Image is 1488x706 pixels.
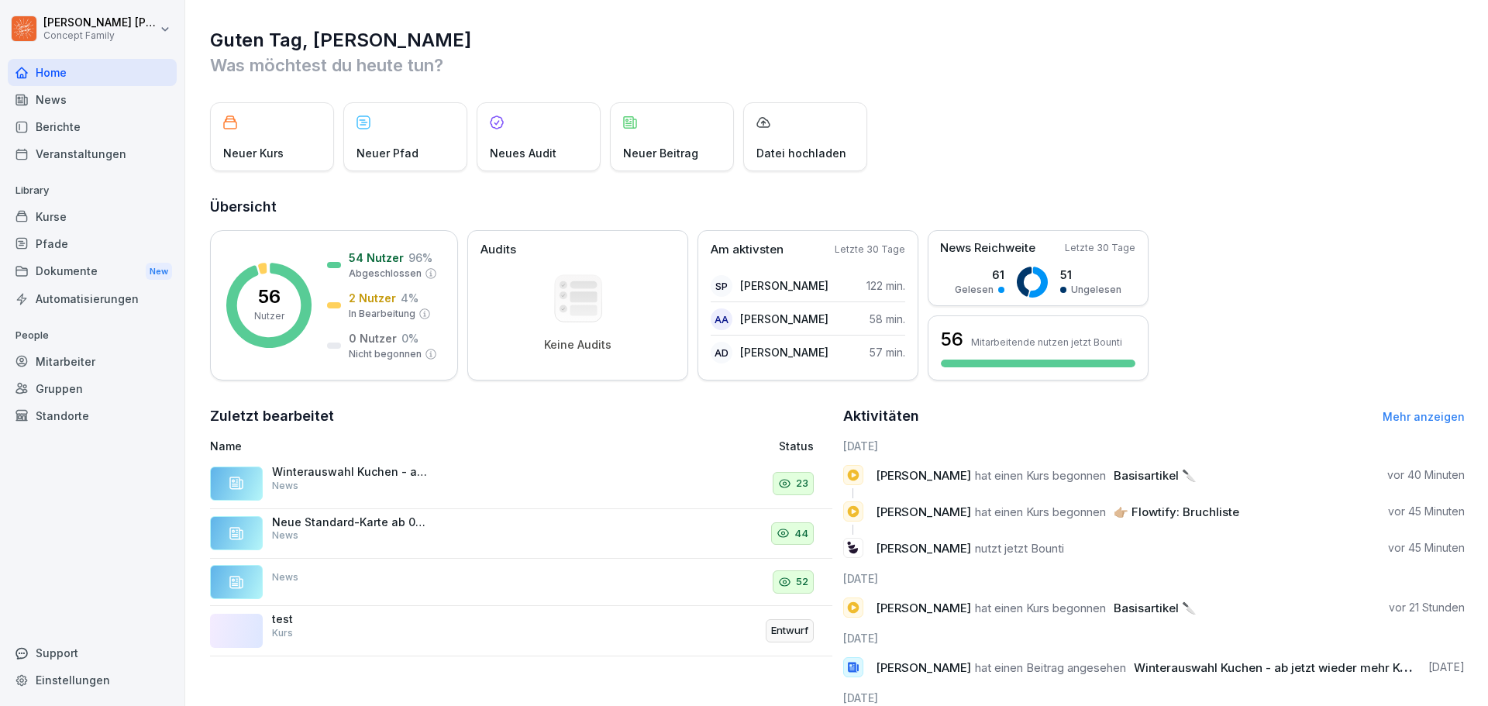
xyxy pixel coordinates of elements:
span: hat einen Kurs begonnen [975,468,1106,483]
p: Letzte 30 Tage [1065,241,1135,255]
span: nutzt jetzt Bounti [975,541,1064,556]
p: [PERSON_NAME] [740,277,828,294]
p: Neuer Kurs [223,145,284,161]
span: [PERSON_NAME] [876,660,971,675]
p: Neuer Pfad [356,145,418,161]
h2: Zuletzt bearbeitet [210,405,832,427]
p: 57 min. [870,344,905,360]
div: Veranstaltungen [8,140,177,167]
p: In Bearbeitung [349,307,415,321]
p: [PERSON_NAME] [PERSON_NAME] [43,16,157,29]
div: AA [711,308,732,330]
p: 58 min. [870,311,905,327]
p: Letzte 30 Tage [835,243,905,257]
p: Kurs [272,626,293,640]
p: 54 Nutzer [349,250,404,266]
p: vor 40 Minuten [1387,467,1465,483]
p: Was möchtest du heute tun? [210,53,1465,77]
p: 4 % [401,290,418,306]
a: Home [8,59,177,86]
a: DokumenteNew [8,257,177,286]
span: [PERSON_NAME] [876,601,971,615]
p: Neuer Beitrag [623,145,698,161]
p: Abgeschlossen [349,267,422,281]
a: Mitarbeiter [8,348,177,375]
h1: Guten Tag, [PERSON_NAME] [210,28,1465,53]
p: 2 Nutzer [349,290,396,306]
a: Neue Standard-Karte ab 06.10. Bar-/ Küchenbuch siehe DokumenteNews44 [210,509,832,560]
span: Basisartikel 🔪 [1114,468,1197,483]
span: [PERSON_NAME] [876,468,971,483]
div: Support [8,639,177,666]
p: Audits [480,241,516,259]
p: Datei hochladen [756,145,846,161]
a: Kurse [8,203,177,230]
p: Keine Audits [544,338,611,352]
p: 52 [796,574,808,590]
span: hat einen Beitrag angesehen [975,660,1126,675]
p: [DATE] [1428,660,1465,675]
p: 51 [1060,267,1121,283]
p: News [272,479,298,493]
span: [PERSON_NAME] [876,541,971,556]
span: [PERSON_NAME] [876,505,971,519]
p: 96 % [408,250,432,266]
h3: 56 [941,326,963,353]
p: Status [779,438,814,454]
a: Automatisierungen [8,285,177,312]
h6: [DATE] [843,570,1466,587]
h2: Aktivitäten [843,405,919,427]
a: Pfade [8,230,177,257]
p: Winterauswahl Kuchen - ab jetzt wieder mehr Kuchen auftauen (unter der Woche mind. 1 pro Sorte | ... [272,465,427,479]
a: Mehr anzeigen [1383,410,1465,423]
a: News [8,86,177,113]
span: hat einen Kurs begonnen [975,601,1106,615]
p: [PERSON_NAME] [740,344,828,360]
p: Nicht begonnen [349,347,422,361]
p: Neues Audit [490,145,556,161]
p: Am aktivsten [711,241,784,259]
p: Library [8,178,177,203]
p: Concept Family [43,30,157,41]
p: vor 45 Minuten [1388,540,1465,556]
p: 61 [955,267,1004,283]
p: News [272,570,298,584]
h6: [DATE] [843,690,1466,706]
a: Einstellungen [8,666,177,694]
p: Mitarbeitende nutzen jetzt Bounti [971,336,1122,348]
p: News Reichweite [940,239,1035,257]
p: 122 min. [866,277,905,294]
p: vor 21 Stunden [1389,600,1465,615]
p: Name [210,438,600,454]
p: vor 45 Minuten [1388,504,1465,519]
span: 👉🏼 Flowtify: Bruchliste [1114,505,1239,519]
a: Gruppen [8,375,177,402]
a: Standorte [8,402,177,429]
a: Winterauswahl Kuchen - ab jetzt wieder mehr Kuchen auftauen (unter der Woche mind. 1 pro Sorte | ... [210,459,832,509]
p: Entwurf [771,623,808,639]
span: hat einen Kurs begonnen [975,505,1106,519]
p: Nutzer [254,309,284,323]
p: 0 Nutzer [349,330,397,346]
p: 23 [796,476,808,491]
p: Neue Standard-Karte ab 06.10. Bar-/ Küchenbuch siehe Dokumente [272,515,427,529]
p: News [272,529,298,542]
p: test [272,612,427,626]
h6: [DATE] [843,438,1466,454]
p: People [8,323,177,348]
div: Dokumente [8,257,177,286]
p: 56 [258,288,281,306]
p: Gelesen [955,283,994,297]
a: Berichte [8,113,177,140]
h6: [DATE] [843,630,1466,646]
div: SP [711,275,732,297]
